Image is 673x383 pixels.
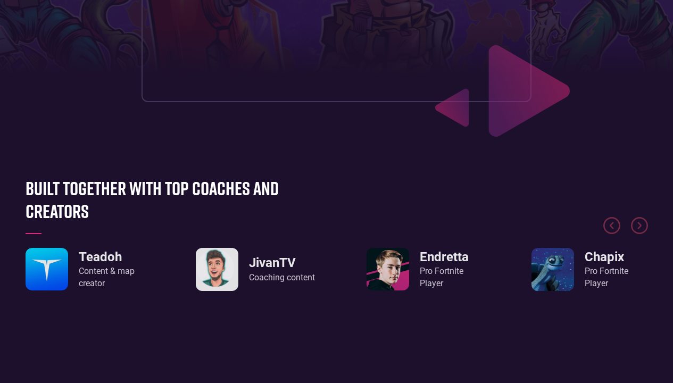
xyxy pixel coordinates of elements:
div: Coaching content [249,272,315,284]
div: 2 / 8 [512,248,648,290]
div: Pro Fortnite Player [585,265,628,289]
h3: Teadoh [79,249,161,265]
h3: Chapix [585,249,628,265]
div: Content & map creator [79,265,161,289]
h3: JivanTV [249,255,315,271]
div: 8 / 8 [188,248,323,291]
div: Previous slide [603,217,620,244]
h3: Endretta [420,249,469,265]
div: Next slide [631,217,648,234]
div: 1 / 8 [350,248,486,290]
a: TeadohContent & map creator [26,248,161,290]
div: 7 / 8 [26,248,161,290]
div: Next slide [631,217,648,244]
a: JivanTVCoaching content [196,248,315,291]
div: Pro Fortnite Player [420,265,469,289]
a: ChapixPro FortnitePlayer [531,248,628,290]
a: EndrettaPro FortnitePlayer [367,248,469,290]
